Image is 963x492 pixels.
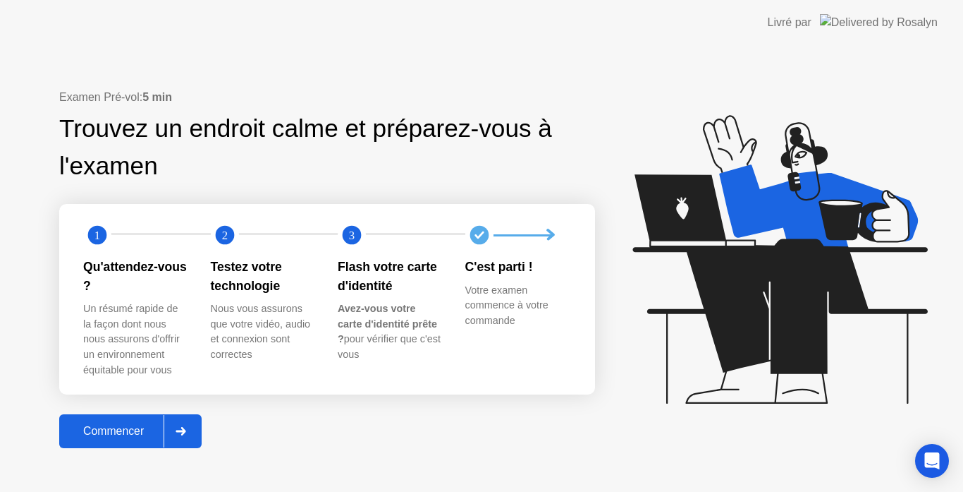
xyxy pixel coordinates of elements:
div: Votre examen commence à votre commande [465,283,570,329]
div: Livré par [768,14,811,31]
div: Nous vous assurons que votre vidéo, audio et connexion sont correctes [211,301,316,362]
div: Testez votre technologie [211,258,316,295]
button: Commencer [59,414,202,448]
div: C'est parti ! [465,258,570,276]
div: Trouvez un endroit calme et préparez-vous à l'examen [59,110,556,185]
b: Avez-vous votre carte d'identité prête ? [338,303,437,344]
div: pour vérifier que c'est vous [338,301,443,362]
text: 2 [221,229,227,242]
div: Open Intercom Messenger [915,444,949,478]
div: Flash votre carte d'identité [338,258,443,295]
div: Examen Pré-vol: [59,89,595,106]
b: 5 min [142,91,172,103]
div: Commencer [63,425,164,438]
div: Qu'attendez-vous ? [83,258,188,295]
text: 3 [349,229,355,242]
img: Delivered by Rosalyn [820,14,938,30]
div: Un résumé rapide de la façon dont nous nous assurons d'offrir un environnement équitable pour vous [83,301,188,378]
text: 1 [94,229,100,242]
